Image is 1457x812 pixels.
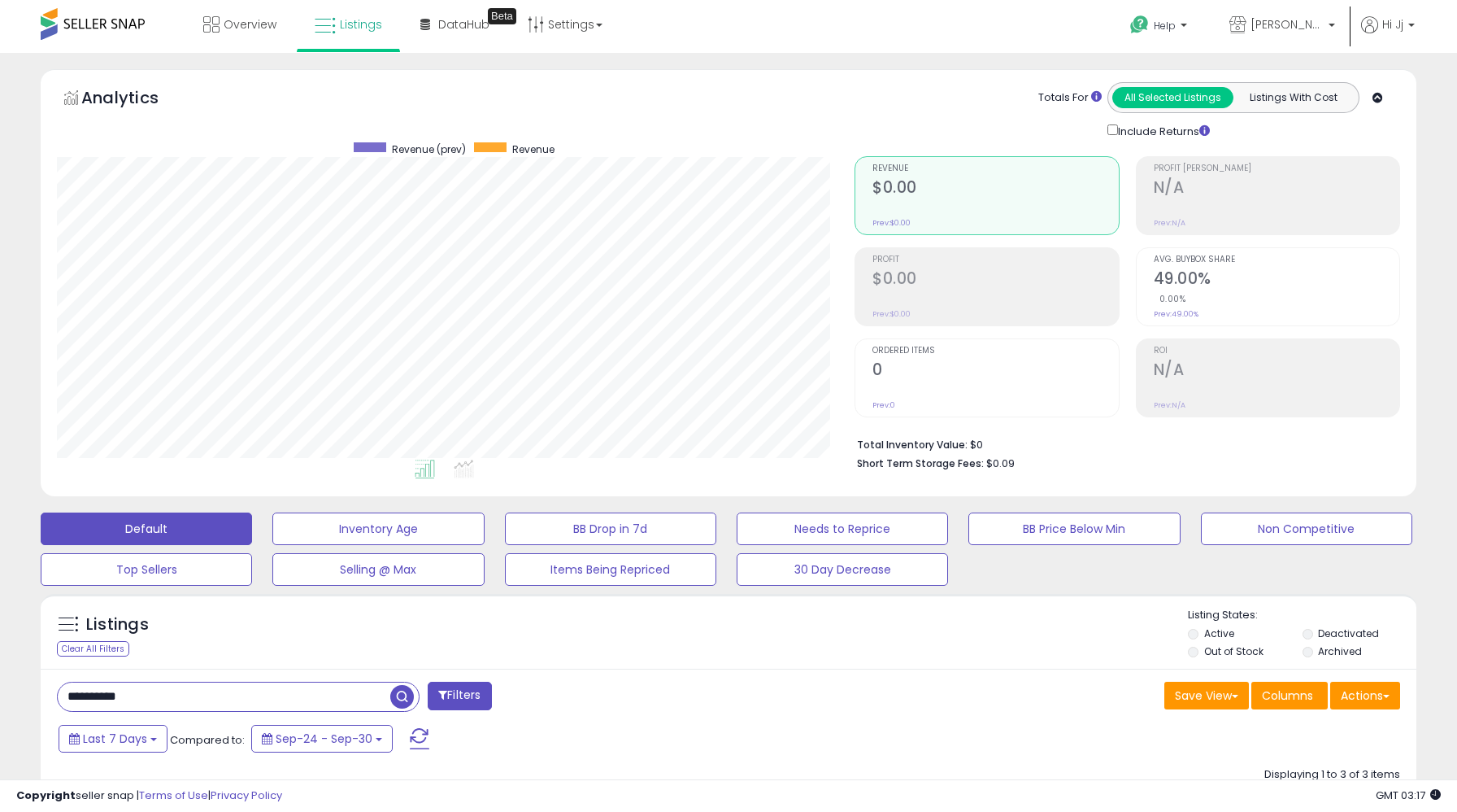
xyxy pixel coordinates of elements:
span: Revenue [512,142,555,156]
span: Ordered Items [872,347,1118,356]
button: Save View [1164,682,1249,709]
a: Privacy Policy [211,788,282,803]
label: Archived [1318,644,1362,658]
span: Avg. Buybox Share [1154,255,1399,264]
span: Columns [1262,688,1313,704]
a: Help [1117,2,1203,53]
div: Totals For [1038,90,1102,106]
button: Default [41,513,252,545]
b: Short Term Storage Fees: [857,456,984,470]
button: BB Price Below Min [968,513,1180,545]
h5: Listings [86,613,149,636]
span: $0.09 [986,456,1015,471]
small: Prev: $0.00 [872,309,911,319]
h2: $0.00 [872,178,1118,200]
div: Clear All Filters [57,641,129,657]
div: Tooltip anchor [488,8,516,24]
span: Compared to: [170,732,245,748]
h2: 49.00% [1154,269,1399,291]
a: Hi Jj [1361,16,1415,53]
span: Revenue [872,164,1118,173]
small: 0.00% [1154,293,1186,305]
span: Hi Jj [1382,16,1403,33]
small: Prev: 0 [872,400,895,410]
label: Deactivated [1318,626,1379,640]
label: Active [1204,626,1234,640]
button: Items Being Repriced [505,553,716,586]
span: ROI [1154,347,1399,356]
strong: Copyright [16,788,76,803]
button: Sep-24 - Sep-30 [251,725,393,753]
button: 30 Day Decrease [737,553,948,586]
button: Needs to Reprice [737,513,948,545]
span: Overview [224,16,276,33]
span: Profit [872,255,1118,264]
a: Terms of Use [139,788,208,803]
span: Listings [340,16,382,33]
button: Inventory Age [272,513,484,545]
div: Include Returns [1095,121,1229,140]
button: Last 7 Days [59,725,167,753]
small: Prev: N/A [1154,218,1185,228]
span: Help [1154,19,1176,33]
span: Sep-24 - Sep-30 [276,731,372,747]
small: Prev: $0.00 [872,218,911,228]
span: DataHub [438,16,489,33]
button: Selling @ Max [272,553,484,586]
button: All Selected Listings [1112,87,1233,108]
h2: 0 [872,360,1118,382]
button: Filters [428,682,491,710]
h2: N/A [1154,178,1399,200]
button: Non Competitive [1201,513,1412,545]
span: [PERSON_NAME]'s Movies [1250,16,1324,33]
li: $0 [857,434,1388,453]
div: seller snap | | [16,788,282,804]
small: Prev: 49.00% [1154,309,1198,319]
button: BB Drop in 7d [505,513,716,545]
span: 2025-10-9 03:17 GMT [1376,788,1441,803]
button: Actions [1330,682,1400,709]
b: Total Inventory Value: [857,438,968,452]
small: Prev: N/A [1154,400,1185,410]
button: Columns [1251,682,1328,709]
h5: Analytics [81,86,190,113]
h2: N/A [1154,360,1399,382]
span: Last 7 Days [83,731,147,747]
h2: $0.00 [872,269,1118,291]
label: Out of Stock [1204,644,1263,658]
button: Top Sellers [41,553,252,586]
p: Listing States: [1188,608,1416,623]
span: Profit [PERSON_NAME] [1154,164,1399,173]
span: Revenue (prev) [392,142,466,156]
i: Get Help [1129,15,1150,35]
button: Listings With Cost [1233,87,1354,108]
